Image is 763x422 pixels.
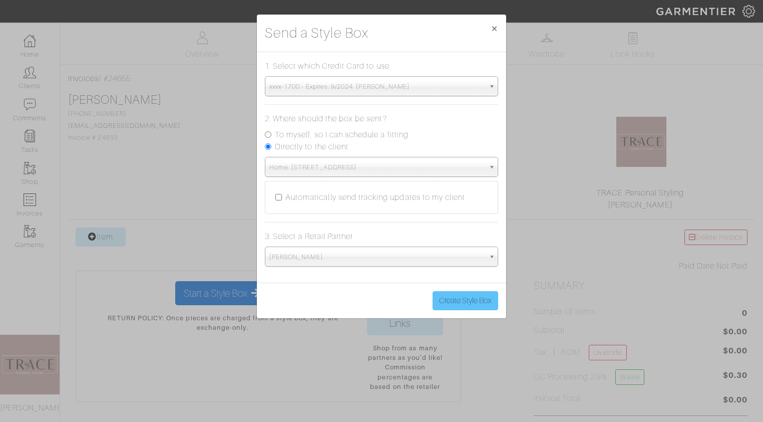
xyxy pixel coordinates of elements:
label: Directly to the client [275,141,348,153]
label: 1. Select which Credit Card to use [265,60,390,72]
span: Home: [STREET_ADDRESS] [269,157,485,177]
h3: Send a Style Box [265,23,368,44]
label: To myself, so I can schedule a fitting [275,129,409,141]
span: [PERSON_NAME] [269,247,485,267]
button: Create Style Box [433,291,498,310]
label: 2. Where should the box be sent? [265,113,387,125]
label: Automatically send tracking updates to my client [285,191,465,203]
span: xxxx-1700 - Expires: 9/2024. [PERSON_NAME] [269,77,485,97]
button: Close [483,15,506,43]
span: × [491,22,498,35]
label: 3. Select a Retail Partner [265,231,353,243]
